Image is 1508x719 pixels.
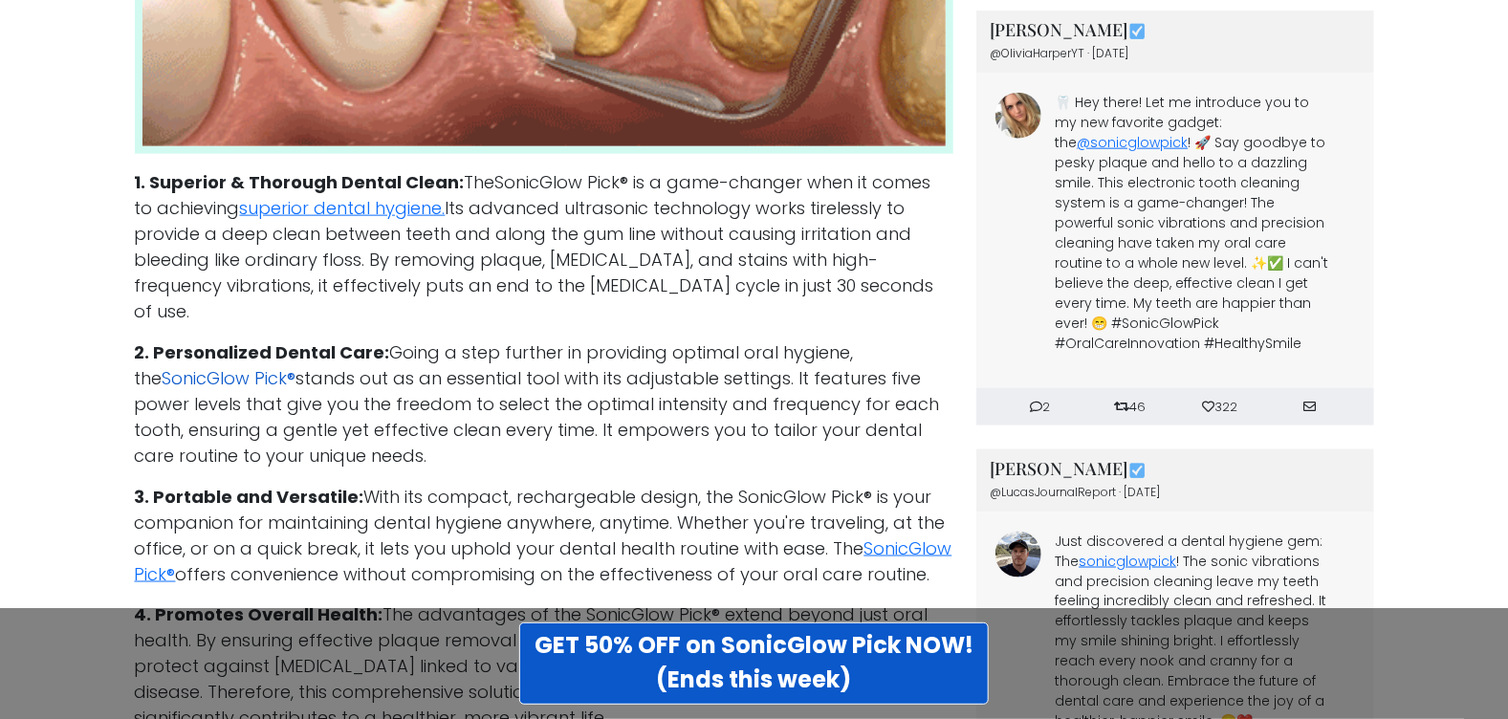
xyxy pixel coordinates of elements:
[135,536,952,586] a: SonicGlow Pick®
[1128,461,1147,479] img: Image
[240,196,446,220] a: superior dental hygiene.
[991,459,1360,480] h3: [PERSON_NAME]
[991,19,1360,40] h3: [PERSON_NAME]
[995,397,1085,416] li: 2
[991,44,1129,60] span: @OliviaHarperYT · [DATE]
[135,170,465,194] strong: 1. Superior & Thorough Dental Clean:
[1175,397,1265,416] li: 322
[1078,132,1189,151] a: @sonicglowpick
[135,340,390,364] strong: 2. Personalized Dental Care:
[135,603,383,627] strong: 4. Promotes Overall Health:
[135,485,364,509] strong: 3. Portable and Versatile:
[519,622,989,705] a: GET 50% OFF on SonicGlow Pick NOW!(Ends this week)
[535,629,973,695] strong: GET 50% OFF on SonicGlow Pick NOW! (Ends this week)
[135,339,953,468] p: Going a step further in providing optimal oral hygiene, the stands out as an essential tool with ...
[995,532,1041,577] img: Image
[995,92,1041,138] img: Image
[135,484,953,587] p: With its compact, rechargeable design, the SonicGlow Pick® is your companion for maintaining dent...
[163,366,296,390] a: SonicGlow Pick®
[1085,397,1175,416] li: 46
[1128,22,1147,40] img: Image
[991,484,1161,500] span: @LucasJournalReport · [DATE]
[135,169,953,324] p: TheSonicGlow Pick® is a game-changer when it comes to achieving Its advanced ultrasonic technolog...
[1056,92,1333,353] p: 🦷 Hey there! Let me introduce you to my new favorite gadget: the ! 🚀 Say goodbye to pesky plaque ...
[1080,552,1177,571] a: sonicglowpick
